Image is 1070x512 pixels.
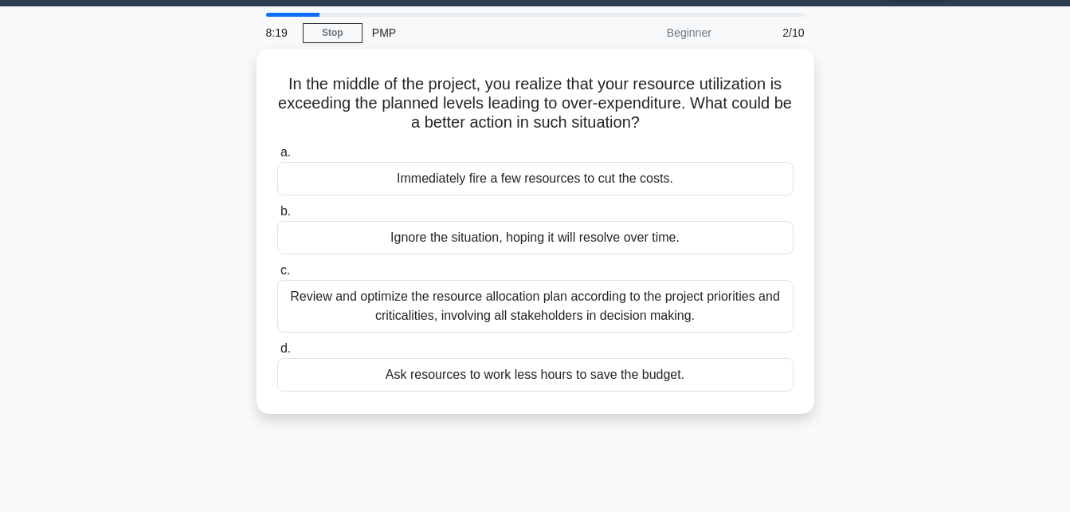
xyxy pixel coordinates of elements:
a: Stop [303,23,363,43]
span: a. [280,145,291,159]
div: Ask resources to work less hours to save the budget. [277,358,794,392]
div: Ignore the situation, hoping it will resolve over time. [277,221,794,254]
span: d. [280,341,291,355]
div: Beginner [582,17,721,49]
div: Immediately fire a few resources to cut the costs. [277,162,794,195]
span: c. [280,263,290,277]
div: Review and optimize the resource allocation plan according to the project priorities and critical... [277,280,794,333]
div: PMP [363,17,582,49]
div: 8:19 [257,17,303,49]
div: 2/10 [721,17,814,49]
span: b. [280,204,291,218]
h5: In the middle of the project, you realize that your resource utilization is exceeding the planned... [276,74,795,133]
